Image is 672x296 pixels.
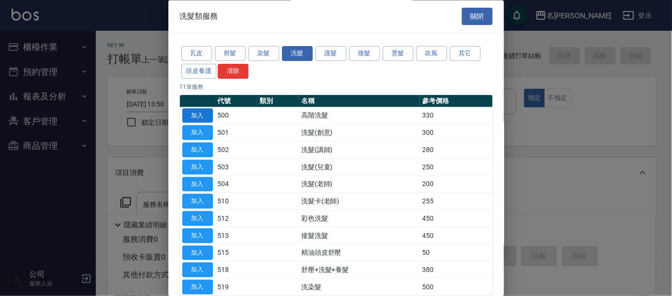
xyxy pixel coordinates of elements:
td: 300 [420,124,492,142]
button: 關閉 [462,8,493,25]
button: 其它 [450,47,481,61]
button: 加入 [182,143,213,158]
td: 504 [215,176,257,193]
td: 255 [420,193,492,210]
td: 519 [215,279,257,296]
button: 洗髮 [282,47,313,61]
td: 高階洗髮 [299,107,420,125]
button: 加入 [182,160,213,175]
p: 11 筆服務 [180,83,493,91]
td: 洗髮(兒童) [299,159,420,176]
td: 接髮洗髮 [299,227,420,245]
button: 清除 [218,64,248,79]
button: 剪髮 [215,47,246,61]
td: 502 [215,142,257,159]
button: 吹風 [416,47,447,61]
td: 500 [215,107,257,125]
td: 515 [215,245,257,262]
button: 護髮 [316,47,346,61]
button: 加入 [182,212,213,226]
button: 瓦皮 [181,47,212,61]
button: 加入 [182,194,213,209]
td: 330 [420,107,492,125]
td: 洗髮(創意) [299,124,420,142]
td: 洗染髮 [299,279,420,296]
button: 染髮 [248,47,279,61]
td: 450 [420,227,492,245]
td: 250 [420,159,492,176]
td: 380 [420,261,492,279]
td: 洗髮(講師) [299,142,420,159]
button: 加入 [182,263,213,278]
button: 加入 [182,177,213,192]
th: 參考價格 [420,95,492,107]
th: 代號 [215,95,257,107]
td: 舒壓+洗髮+養髮 [299,261,420,279]
td: 200 [420,176,492,193]
td: 洗髮(老師) [299,176,420,193]
td: 洗髮卡(老師) [299,193,420,210]
th: 名稱 [299,95,420,107]
td: 501 [215,124,257,142]
td: 彩色洗髮 [299,210,420,227]
td: 450 [420,210,492,227]
td: 280 [420,142,492,159]
button: 加入 [182,108,213,123]
td: 518 [215,261,257,279]
td: 500 [420,279,492,296]
button: 頭皮養護 [181,64,217,79]
th: 類別 [257,95,299,107]
button: 燙髮 [383,47,413,61]
button: 加入 [182,126,213,141]
button: 加入 [182,246,213,260]
td: 精油頭皮舒壓 [299,245,420,262]
td: 512 [215,210,257,227]
td: 503 [215,159,257,176]
button: 加入 [182,228,213,243]
td: 50 [420,245,492,262]
button: 接髮 [349,47,380,61]
span: 洗髮類服務 [180,12,218,21]
button: 加入 [182,280,213,295]
td: 513 [215,227,257,245]
td: 510 [215,193,257,210]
